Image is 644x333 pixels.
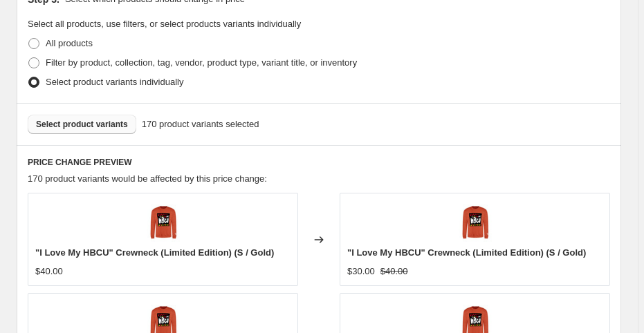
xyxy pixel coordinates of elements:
span: 170 product variants would be affected by this price change: [28,173,267,184]
span: "I Love My HBCU" Crewneck (Limited Edition) (S / Gold) [347,247,586,258]
div: $30.00 [347,265,375,278]
span: Select all products, use filters, or select products variants individually [28,19,301,29]
span: All products [46,38,93,48]
span: Select product variants individually [46,77,183,87]
img: i-love-my-hbcu-crewneck-limited-editionthe-collective-476688_80x.jpg [142,200,184,242]
button: Select product variants [28,115,136,134]
span: Filter by product, collection, tag, vendor, product type, variant title, or inventory [46,57,357,68]
h6: PRICE CHANGE PREVIEW [28,157,610,168]
div: $40.00 [35,265,63,278]
img: i-love-my-hbcu-crewneck-limited-editionthe-collective-476688_80x.jpg [454,200,496,242]
span: "I Love My HBCU" Crewneck (Limited Edition) (S / Gold) [35,247,274,258]
span: 170 product variants selected [142,117,259,131]
span: Select product variants [36,119,128,130]
strike: $40.00 [380,265,408,278]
